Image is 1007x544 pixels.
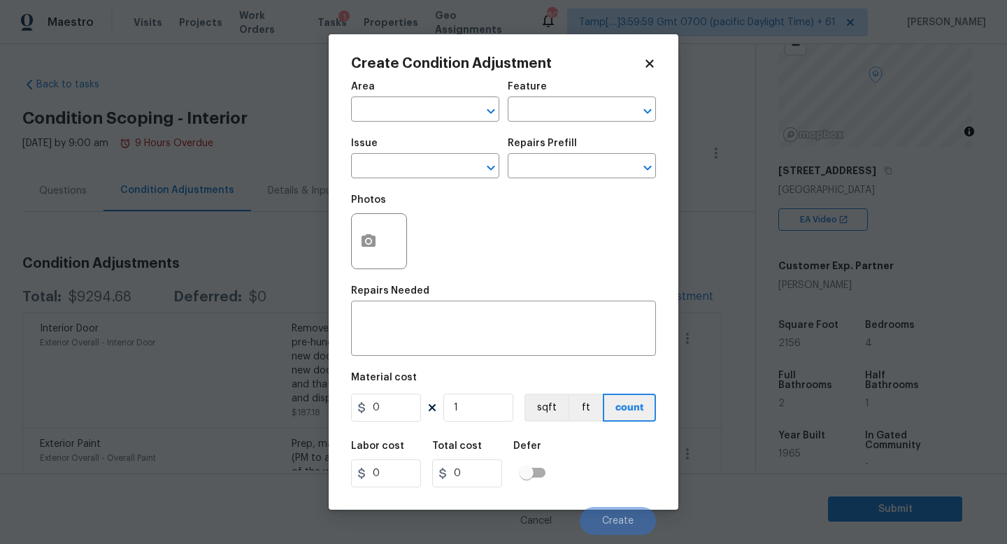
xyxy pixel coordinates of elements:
h5: Total cost [432,441,482,451]
button: ft [568,394,603,422]
button: Cancel [498,507,574,535]
button: sqft [524,394,568,422]
h5: Repairs Needed [351,286,429,296]
button: Open [481,101,501,121]
h5: Feature [508,82,547,92]
span: Create [602,516,634,527]
button: count [603,394,656,422]
span: Cancel [520,516,552,527]
button: Create [580,507,656,535]
h5: Material cost [351,373,417,382]
h5: Photos [351,195,386,205]
button: Open [638,158,657,178]
h5: Repairs Prefill [508,138,577,148]
button: Open [638,101,657,121]
h2: Create Condition Adjustment [351,57,643,71]
h5: Area [351,82,375,92]
h5: Defer [513,441,541,451]
h5: Labor cost [351,441,404,451]
h5: Issue [351,138,378,148]
button: Open [481,158,501,178]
